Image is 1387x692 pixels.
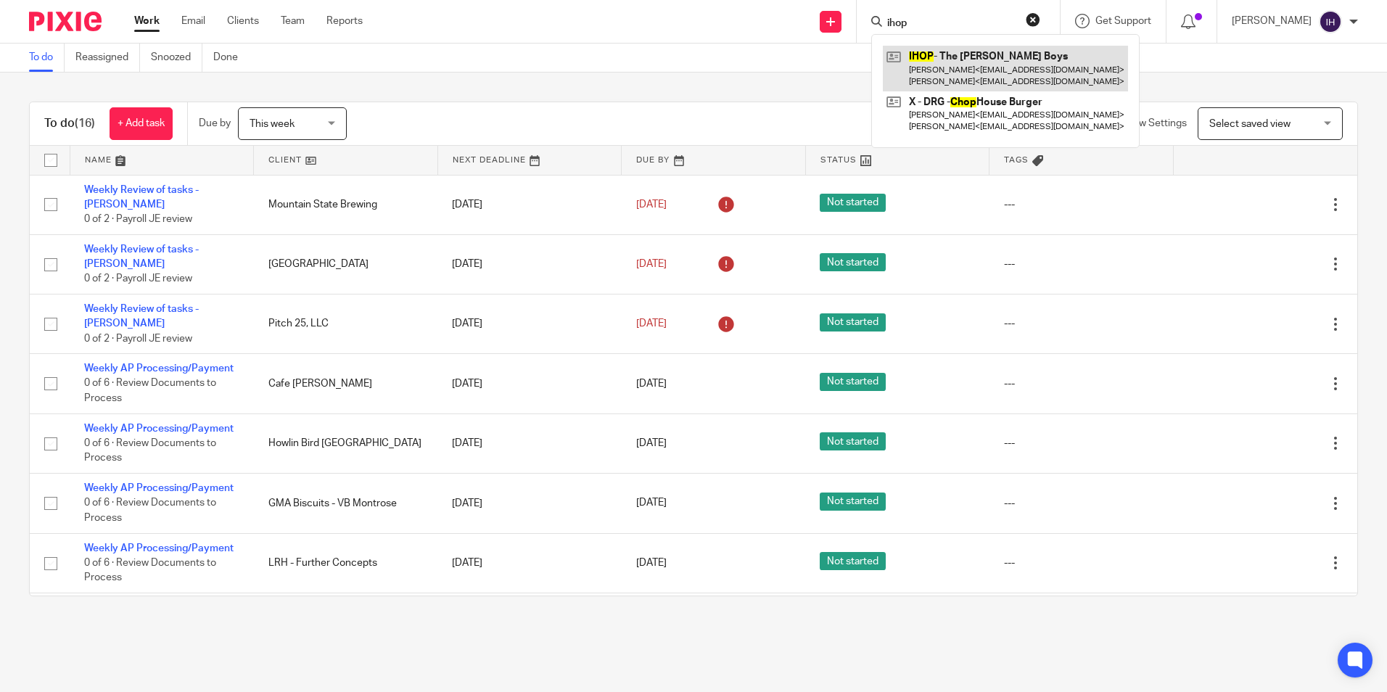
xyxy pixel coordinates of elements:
[1124,118,1187,128] span: View Settings
[1004,316,1159,331] div: ---
[437,533,622,593] td: [DATE]
[84,363,234,374] a: Weekly AP Processing/Payment
[227,14,259,28] a: Clients
[1026,12,1040,27] button: Clear
[75,118,95,129] span: (16)
[254,474,438,533] td: GMA Biscuits - VB Montrose
[1319,10,1342,33] img: svg%3E
[1004,556,1159,570] div: ---
[254,354,438,413] td: Cafe [PERSON_NAME]
[437,593,622,652] td: [DATE]
[820,373,886,391] span: Not started
[134,14,160,28] a: Work
[437,354,622,413] td: [DATE]
[326,14,363,28] a: Reports
[84,498,216,524] span: 0 of 6 · Review Documents to Process
[636,379,667,389] span: [DATE]
[1209,119,1291,129] span: Select saved view
[636,318,667,329] span: [DATE]
[84,379,216,404] span: 0 of 6 · Review Documents to Process
[84,424,234,434] a: Weekly AP Processing/Payment
[820,194,886,212] span: Not started
[75,44,140,72] a: Reassigned
[636,199,667,210] span: [DATE]
[84,185,199,210] a: Weekly Review of tasks - [PERSON_NAME]
[84,543,234,553] a: Weekly AP Processing/Payment
[820,313,886,331] span: Not started
[1004,436,1159,450] div: ---
[254,413,438,473] td: Howlin Bird [GEOGRAPHIC_DATA]
[84,244,199,269] a: Weekly Review of tasks - [PERSON_NAME]
[636,438,667,448] span: [DATE]
[250,119,295,129] span: This week
[1004,376,1159,391] div: ---
[84,334,192,344] span: 0 of 2 · Payroll JE review
[1004,496,1159,511] div: ---
[820,253,886,271] span: Not started
[281,14,305,28] a: Team
[213,44,249,72] a: Done
[1095,16,1151,26] span: Get Support
[84,558,216,583] span: 0 of 6 · Review Documents to Process
[84,483,234,493] a: Weekly AP Processing/Payment
[29,44,65,72] a: To do
[254,533,438,593] td: LRH - Further Concepts
[437,175,622,234] td: [DATE]
[110,107,173,140] a: + Add task
[254,234,438,294] td: [GEOGRAPHIC_DATA]
[84,438,216,464] span: 0 of 6 · Review Documents to Process
[151,44,202,72] a: Snoozed
[254,294,438,353] td: Pitch 25, LLC
[437,234,622,294] td: [DATE]
[44,116,95,131] h1: To do
[29,12,102,31] img: Pixie
[84,274,192,284] span: 0 of 2 · Payroll JE review
[1004,197,1159,212] div: ---
[1232,14,1312,28] p: [PERSON_NAME]
[1004,257,1159,271] div: ---
[820,432,886,450] span: Not started
[886,17,1016,30] input: Search
[636,498,667,508] span: [DATE]
[254,593,438,652] td: Red Letter Hospitality
[437,474,622,533] td: [DATE]
[181,14,205,28] a: Email
[636,558,667,568] span: [DATE]
[199,116,231,131] p: Due by
[820,552,886,570] span: Not started
[254,175,438,234] td: Mountain State Brewing
[1004,156,1029,164] span: Tags
[820,493,886,511] span: Not started
[84,214,192,224] span: 0 of 2 · Payroll JE review
[84,304,199,329] a: Weekly Review of tasks - [PERSON_NAME]
[437,413,622,473] td: [DATE]
[437,294,622,353] td: [DATE]
[636,259,667,269] span: [DATE]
